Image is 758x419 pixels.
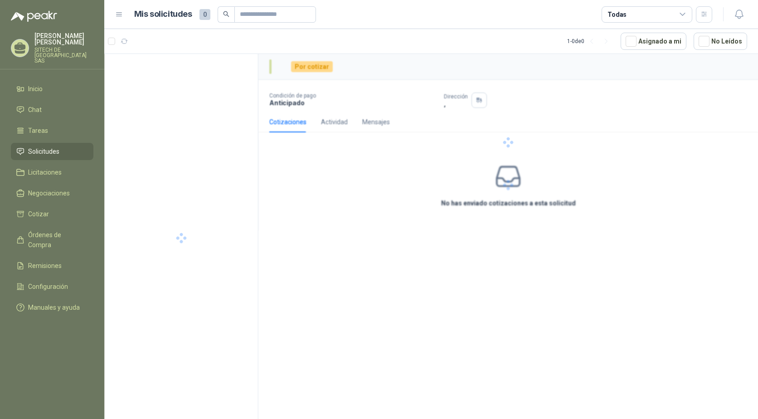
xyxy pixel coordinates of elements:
a: Negociaciones [11,185,93,202]
span: Remisiones [28,261,62,271]
a: Configuración [11,278,93,295]
span: search [223,11,229,17]
a: Inicio [11,80,93,97]
div: 1 - 0 de 0 [567,34,613,49]
span: Manuales y ayuda [28,302,80,312]
span: Cotizar [28,209,49,219]
p: [PERSON_NAME] [PERSON_NAME] [34,33,93,45]
a: Manuales y ayuda [11,299,93,316]
a: Órdenes de Compra [11,226,93,253]
span: Configuración [28,282,68,292]
h1: Mis solicitudes [134,8,192,21]
span: Órdenes de Compra [28,230,85,250]
span: Inicio [28,84,43,94]
span: Chat [28,105,42,115]
a: Licitaciones [11,164,93,181]
p: SITECH DE [GEOGRAPHIC_DATA] SAS [34,47,93,63]
button: Asignado a mi [621,33,686,50]
span: Negociaciones [28,188,70,198]
a: Remisiones [11,257,93,274]
a: Cotizar [11,205,93,223]
div: Todas [607,10,627,19]
span: Tareas [28,126,48,136]
span: Solicitudes [28,146,59,156]
button: No Leídos [694,33,747,50]
a: Solicitudes [11,143,93,160]
span: Licitaciones [28,167,62,177]
img: Logo peakr [11,11,57,22]
a: Chat [11,101,93,118]
a: Tareas [11,122,93,139]
span: 0 [199,9,210,20]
